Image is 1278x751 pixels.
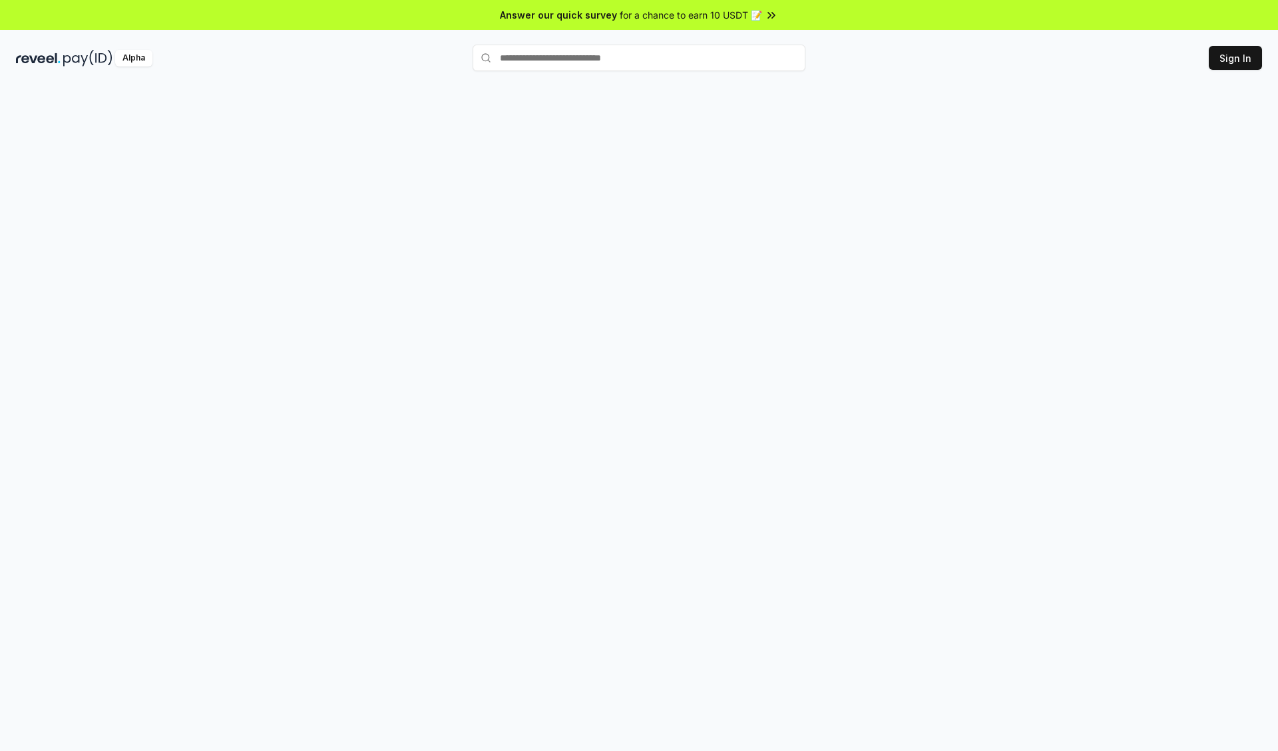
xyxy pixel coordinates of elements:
button: Sign In [1209,46,1262,70]
img: pay_id [63,50,112,67]
div: Alpha [115,50,152,67]
span: Answer our quick survey [500,8,617,22]
img: reveel_dark [16,50,61,67]
span: for a chance to earn 10 USDT 📝 [620,8,762,22]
